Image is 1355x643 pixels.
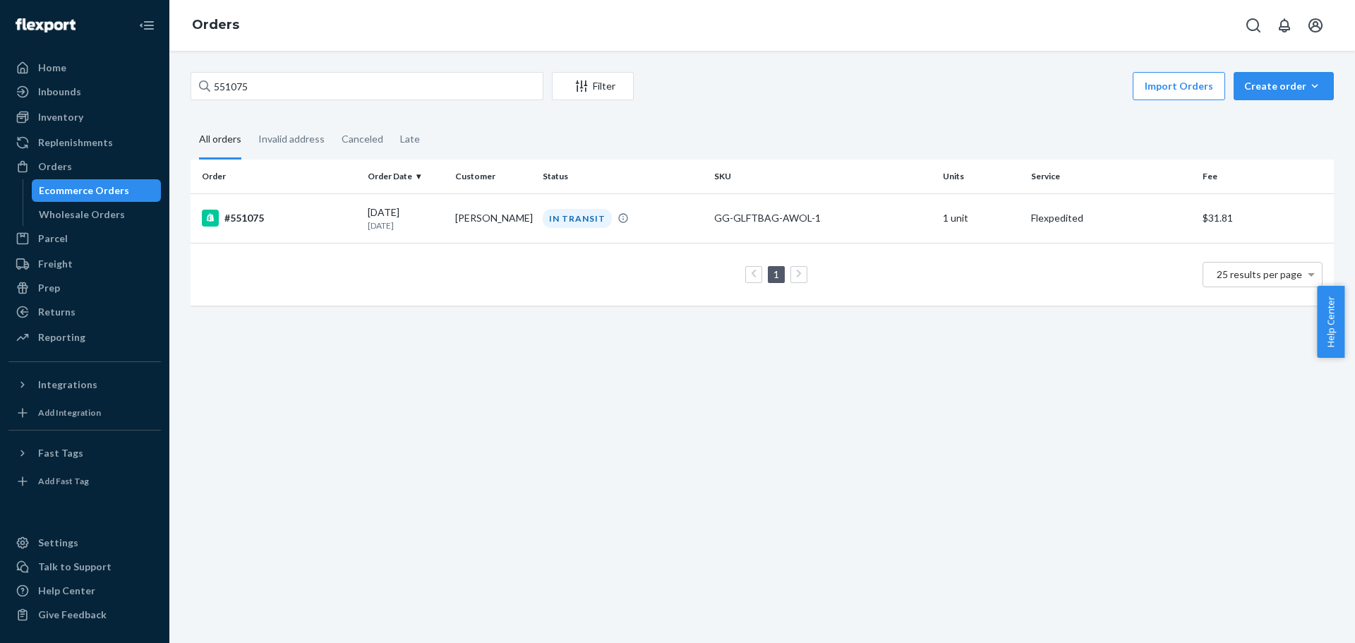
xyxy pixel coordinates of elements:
[1031,211,1191,225] p: Flexpedited
[1234,72,1334,100] button: Create order
[38,475,89,487] div: Add Fast Tag
[133,11,161,40] button: Close Navigation
[8,227,161,250] a: Parcel
[8,131,161,154] a: Replenishments
[38,110,83,124] div: Inventory
[38,407,101,419] div: Add Integration
[1270,11,1299,40] button: Open notifications
[181,5,251,46] ol: breadcrumbs
[1265,601,1341,636] iframe: Opens a widget where you can chat to one of our agents
[450,193,537,243] td: [PERSON_NAME]
[771,268,782,280] a: Page 1 is your current page
[1244,79,1323,93] div: Create order
[8,80,161,103] a: Inbounds
[8,373,161,396] button: Integrations
[1025,160,1197,193] th: Service
[1133,72,1225,100] button: Import Orders
[8,301,161,323] a: Returns
[199,121,241,160] div: All orders
[342,121,383,157] div: Canceled
[38,160,72,174] div: Orders
[191,160,362,193] th: Order
[192,17,239,32] a: Orders
[8,603,161,626] button: Give Feedback
[1217,268,1302,280] span: 25 results per page
[8,326,161,349] a: Reporting
[1197,193,1334,243] td: $31.81
[39,184,129,198] div: Ecommerce Orders
[1197,160,1334,193] th: Fee
[38,281,60,295] div: Prep
[8,470,161,493] a: Add Fast Tag
[362,160,450,193] th: Order Date
[38,608,107,622] div: Give Feedback
[1301,11,1330,40] button: Open account menu
[368,220,444,232] p: [DATE]
[32,179,162,202] a: Ecommerce Orders
[32,203,162,226] a: Wholesale Orders
[8,106,161,128] a: Inventory
[38,85,81,99] div: Inbounds
[38,136,113,150] div: Replenishments
[38,584,95,598] div: Help Center
[543,209,612,228] div: IN TRANSIT
[38,232,68,246] div: Parcel
[8,402,161,424] a: Add Integration
[38,257,73,271] div: Freight
[258,121,325,157] div: Invalid address
[38,305,76,319] div: Returns
[455,170,531,182] div: Customer
[8,253,161,275] a: Freight
[8,56,161,79] a: Home
[16,18,76,32] img: Flexport logo
[552,72,634,100] button: Filter
[1317,286,1344,358] button: Help Center
[8,442,161,464] button: Fast Tags
[8,555,161,578] button: Talk to Support
[400,121,420,157] div: Late
[38,330,85,344] div: Reporting
[1239,11,1267,40] button: Open Search Box
[38,378,97,392] div: Integrations
[8,155,161,178] a: Orders
[8,579,161,602] a: Help Center
[937,160,1025,193] th: Units
[8,277,161,299] a: Prep
[39,208,125,222] div: Wholesale Orders
[202,210,356,227] div: #551075
[937,193,1025,243] td: 1 unit
[714,211,932,225] div: GG-GLFTBAG-AWOL-1
[38,446,83,460] div: Fast Tags
[38,560,112,574] div: Talk to Support
[537,160,709,193] th: Status
[191,72,543,100] input: Search orders
[8,531,161,554] a: Settings
[368,205,444,232] div: [DATE]
[38,61,66,75] div: Home
[38,536,78,550] div: Settings
[709,160,937,193] th: SKU
[553,79,633,93] div: Filter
